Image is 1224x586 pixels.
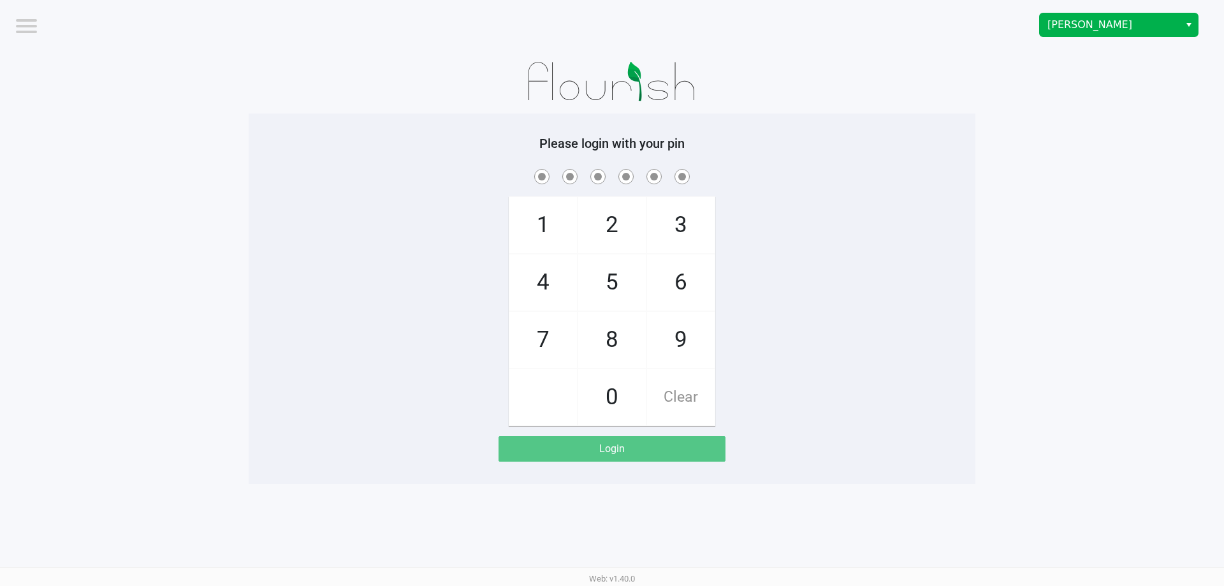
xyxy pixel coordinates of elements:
[578,197,646,253] span: 2
[1047,17,1172,33] span: [PERSON_NAME]
[1179,13,1198,36] button: Select
[509,197,577,253] span: 1
[509,312,577,368] span: 7
[578,369,646,425] span: 0
[647,369,715,425] span: Clear
[589,574,635,583] span: Web: v1.40.0
[509,254,577,311] span: 4
[578,312,646,368] span: 8
[647,254,715,311] span: 6
[647,197,715,253] span: 3
[578,254,646,311] span: 5
[647,312,715,368] span: 9
[258,136,966,151] h5: Please login with your pin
